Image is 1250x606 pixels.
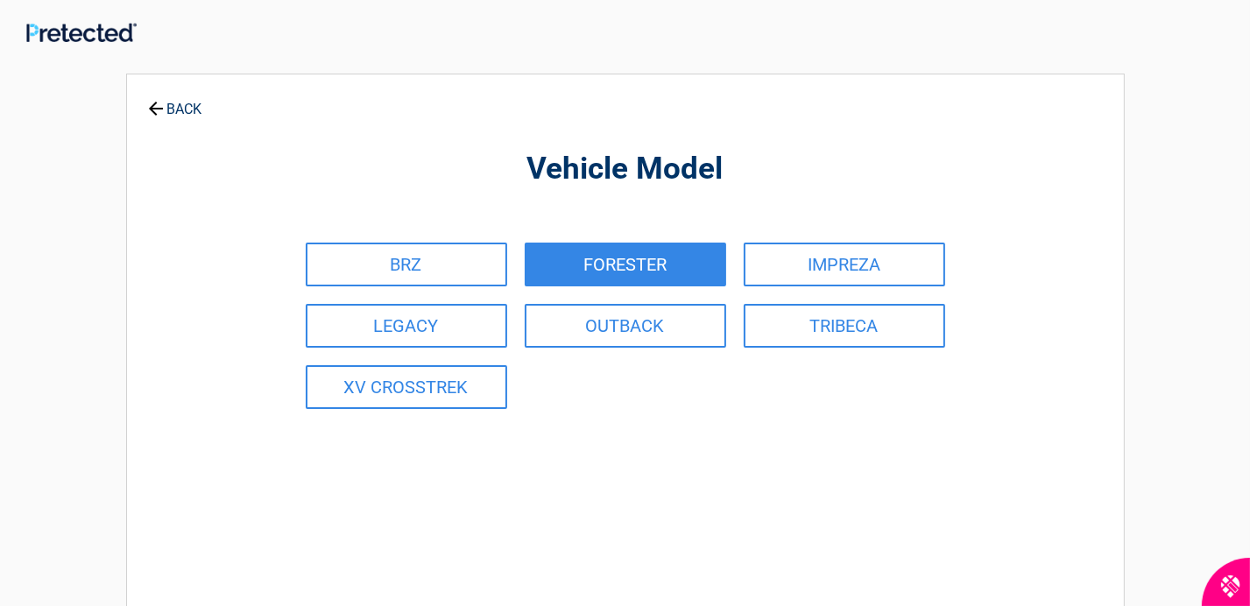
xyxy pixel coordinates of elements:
[525,243,726,286] a: FORESTER
[26,23,137,43] img: Main Logo
[306,365,507,409] a: XV CROSSTREK
[744,304,945,348] a: TRIBECA
[306,304,507,348] a: LEGACY
[525,304,726,348] a: OUTBACK
[744,243,945,286] a: IMPREZA
[145,86,206,116] a: BACK
[306,243,507,286] a: BRZ
[223,149,1028,190] h2: Vehicle Model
